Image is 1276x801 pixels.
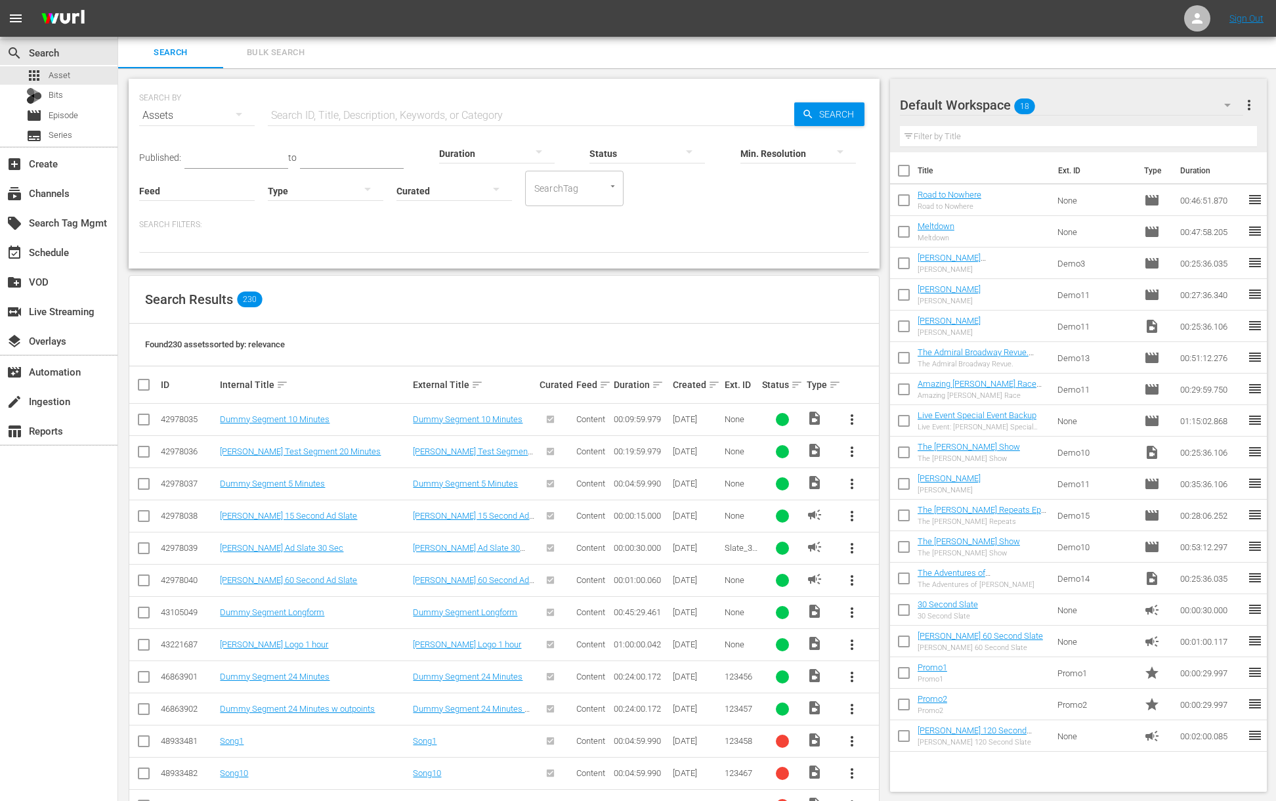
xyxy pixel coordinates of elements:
[599,379,611,391] span: sort
[1050,152,1136,189] th: Ext. ID
[1144,192,1160,208] span: Episode
[1247,727,1263,743] span: reorder
[725,639,758,649] div: None
[844,701,860,717] span: more_vert
[844,540,860,556] span: more_vert
[1247,444,1263,460] span: reorder
[844,508,860,524] span: more_vert
[918,580,1047,589] div: The Adventures of [PERSON_NAME]
[918,612,978,620] div: 30 Second Slate
[807,507,822,523] span: AD
[237,292,262,307] span: 230
[576,414,605,424] span: Content
[220,704,375,714] a: Dummy Segment 24 Minutes w outpoints
[1247,255,1263,271] span: reorder
[161,704,216,714] div: 46863902
[614,446,669,456] div: 00:19:59.979
[1247,318,1263,334] span: reorder
[673,768,721,778] div: [DATE]
[1144,728,1160,744] span: Ad
[139,152,181,163] span: Published:
[1175,342,1247,374] td: 00:51:12.276
[614,768,669,778] div: 00:04:59.990
[1144,444,1160,460] span: Video
[49,129,72,142] span: Series
[7,394,22,410] span: Ingestion
[1052,405,1139,437] td: None
[1175,594,1247,626] td: 00:00:30.000
[576,511,605,521] span: Content
[614,575,669,585] div: 00:01:00.060
[1247,601,1263,617] span: reorder
[1175,405,1247,437] td: 01:15:02.868
[1247,538,1263,554] span: reorder
[918,234,954,242] div: Meltdown
[1247,192,1263,207] span: reorder
[1247,664,1263,680] span: reorder
[1175,468,1247,500] td: 00:35:36.106
[807,410,822,426] span: Video
[918,675,947,683] div: Promo1
[673,672,721,682] div: [DATE]
[762,377,803,393] div: Status
[161,672,216,682] div: 46863901
[220,736,244,746] a: Song1
[900,87,1243,123] div: Default Workspace
[413,414,522,424] a: Dummy Segment 10 Minutes
[673,704,721,714] div: [DATE]
[1175,184,1247,216] td: 00:46:51.870
[606,180,619,192] button: Open
[725,446,758,456] div: None
[918,152,1050,189] th: Title
[7,45,22,61] span: Search
[1144,539,1160,555] span: Episode
[918,643,1043,652] div: [PERSON_NAME] 60 Second Slate
[614,607,669,617] div: 00:45:29.461
[1247,381,1263,397] span: reorder
[807,668,822,683] span: Video
[673,736,721,746] div: [DATE]
[220,607,324,617] a: Dummy Segment Longform
[139,219,869,230] p: Search Filters:
[1247,223,1263,239] span: reorder
[614,511,669,521] div: 00:00:15.000
[673,479,721,488] div: [DATE]
[918,316,981,326] a: [PERSON_NAME]
[1144,350,1160,366] span: Episode
[161,414,216,424] div: 42978035
[220,575,357,585] a: [PERSON_NAME] 60 Second Ad Slate
[836,725,868,757] button: more_vert
[1052,594,1139,626] td: None
[576,479,605,488] span: Content
[126,45,215,60] span: Search
[725,414,758,424] div: None
[807,539,822,555] span: AD
[614,543,669,553] div: 00:00:30.000
[413,479,518,488] a: Dummy Segment 5 Minutes
[220,446,381,456] a: [PERSON_NAME] Test Segment 20 Minutes
[7,215,22,231] span: Search Tag Mgmt
[807,636,822,651] span: Video
[836,597,868,628] button: more_vert
[1136,152,1172,189] th: Type
[220,479,325,488] a: Dummy Segment 5 Minutes
[652,379,664,391] span: sort
[1144,255,1160,271] span: Episode
[725,575,758,585] div: None
[918,253,1025,272] a: [PERSON_NAME] ([PERSON_NAME] (00:30:00))
[836,468,868,500] button: more_vert
[1247,507,1263,523] span: reorder
[7,334,22,349] span: Overlays
[1144,634,1160,649] span: Ad
[1052,500,1139,531] td: Demo15
[725,736,752,746] span: 123458
[413,575,534,595] a: [PERSON_NAME] 60 Second Ad Slate
[161,511,216,521] div: 42978038
[7,274,22,290] span: VOD
[220,543,343,553] a: [PERSON_NAME] Ad Slate 30 Sec
[1241,97,1257,113] span: more_vert
[918,725,1032,745] a: [PERSON_NAME] 120 Second Slate
[7,245,22,261] span: Schedule
[918,265,1047,274] div: [PERSON_NAME]
[49,89,63,102] span: Bits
